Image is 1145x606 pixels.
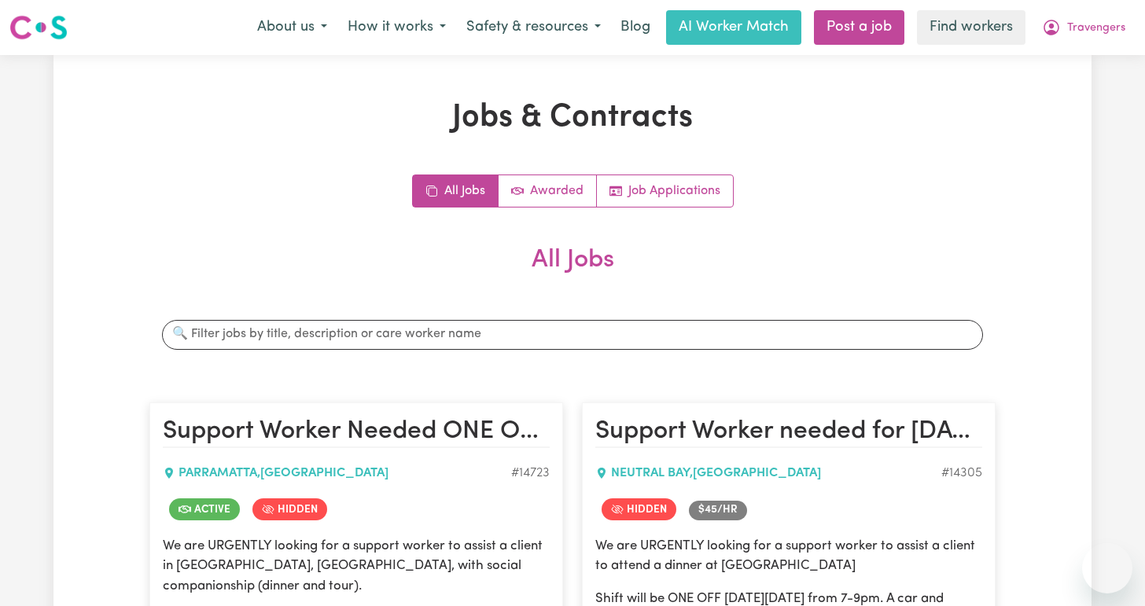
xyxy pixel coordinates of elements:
h1: Jobs & Contracts [149,99,996,137]
p: We are URGENTLY looking for a support worker to assist a client to attend a dinner at [GEOGRAPHIC... [595,536,982,575]
a: AI Worker Match [666,10,801,45]
div: NEUTRAL BAY , [GEOGRAPHIC_DATA] [595,464,941,483]
img: Careseekers logo [9,13,68,42]
span: Job is hidden [252,498,327,520]
input: 🔍 Filter jobs by title, description or care worker name [162,319,983,349]
h2: All Jobs [149,245,996,300]
span: Job is active [169,498,240,520]
a: Active jobs [499,175,597,207]
a: Post a job [814,10,904,45]
a: Find workers [917,10,1025,45]
a: Careseekers logo [9,9,68,46]
span: Travengers [1067,20,1125,37]
div: Job ID #14723 [511,464,550,483]
button: My Account [1032,11,1136,44]
button: Safety & resources [456,11,611,44]
span: Job rate per hour [689,501,747,520]
h2: Support Worker needed for this Friday 16/5 Community Access [595,416,982,447]
button: How it works [337,11,456,44]
a: Blog [611,10,660,45]
button: About us [247,11,337,44]
p: We are URGENTLY looking for a support worker to assist a client in [GEOGRAPHIC_DATA], [GEOGRAPHIC... [163,536,550,596]
span: Job is hidden [602,498,676,520]
div: Job ID #14305 [941,464,982,483]
a: All jobs [413,175,499,207]
a: Job applications [597,175,733,207]
iframe: Button to launch messaging window [1082,543,1132,593]
h2: Support Worker Needed ONE OFF Tomorrow, Friday 18/07 In Parramatta, NSW [163,416,550,447]
div: PARRAMATTA , [GEOGRAPHIC_DATA] [163,464,511,483]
